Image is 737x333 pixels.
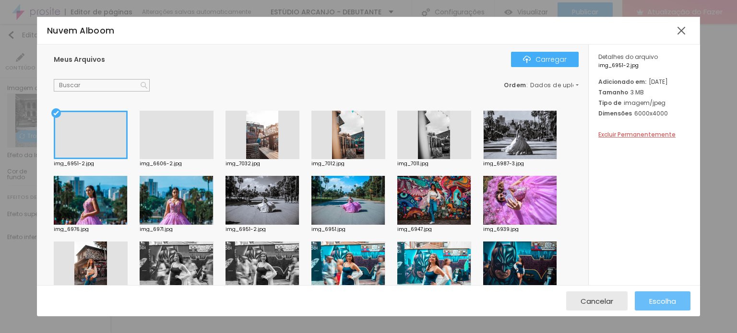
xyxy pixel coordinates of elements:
font: img_6947.jpg [397,226,432,233]
font: img_6951-2.jpg [54,160,94,167]
font: Carregar [535,55,567,64]
font: img_6971.jpg [140,226,173,233]
button: Cancelar [566,291,628,310]
font: img_6951-2.jpg [598,62,639,69]
font: Tipo de [598,99,621,107]
font: Escolha [649,296,676,306]
font: Ordem [504,81,526,89]
button: ÍconeCarregar [511,52,579,67]
font: img_7032.jpg [226,160,260,167]
font: img_6976.jpg [54,226,89,233]
font: img_7011.jpg [397,160,428,167]
font: img_6606-2.jpg [140,160,182,167]
font: Detalhes do arquivo [598,53,658,61]
button: Escolha [635,291,690,310]
font: Adicionado em: [598,78,646,86]
input: Buscar [54,79,150,92]
font: img_6987-3.jpg [483,160,524,167]
font: img_6951-2.jpg [226,226,266,233]
img: Ícone [523,56,531,63]
font: Dados de upload [530,81,586,89]
font: 6000x4000 [634,109,668,117]
img: Ícone [141,82,147,89]
font: Tamanho [598,88,628,96]
font: Nuvem Alboom [47,25,115,36]
font: Cancelar [581,296,613,306]
font: img_7012.jpg [311,160,345,167]
font: : [526,81,528,89]
font: Meus Arquivos [54,55,105,64]
font: 3 MB [630,88,644,96]
font: imagem/jpeg [624,99,666,107]
font: [DATE] [649,78,668,86]
font: Excluir Permanentemente [598,130,676,138]
font: img_6939.jpg [483,226,519,233]
font: Dimensões [598,109,632,117]
font: img_6951.jpg [311,226,345,233]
